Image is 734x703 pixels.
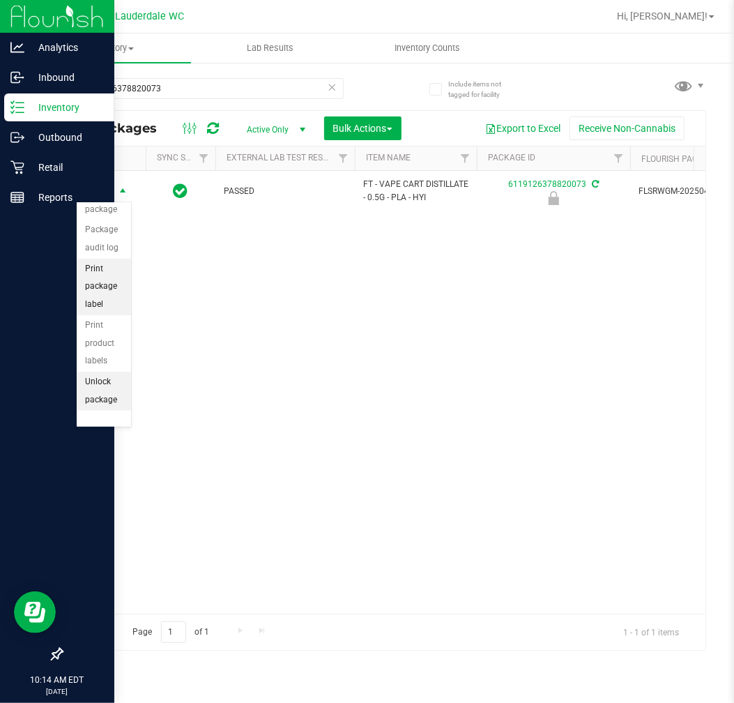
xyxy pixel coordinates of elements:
[6,686,108,697] p: [DATE]
[349,33,506,63] a: Inventory Counts
[77,259,131,315] li: Print package label
[6,674,108,686] p: 10:14 AM EDT
[191,33,349,63] a: Lab Results
[161,621,186,643] input: 1
[488,153,535,162] a: Package ID
[24,129,108,146] p: Outbound
[10,190,24,204] inline-svg: Reports
[324,116,402,140] button: Bulk Actions
[114,182,132,202] span: select
[100,10,184,22] span: Ft. Lauderdale WC
[61,78,344,99] input: Search Package ID, Item Name, SKU, Lot or Part Number...
[228,42,312,54] span: Lab Results
[192,146,215,170] a: Filter
[24,99,108,116] p: Inventory
[332,146,355,170] a: Filter
[24,159,108,176] p: Retail
[24,39,108,56] p: Analytics
[366,153,411,162] a: Item Name
[569,116,685,140] button: Receive Non-Cannabis
[77,315,131,372] li: Print product labels
[328,78,337,96] span: Clear
[77,220,131,258] li: Package audit log
[454,146,477,170] a: Filter
[10,100,24,114] inline-svg: Inventory
[24,189,108,206] p: Reports
[617,10,708,22] span: Hi, [PERSON_NAME]!
[10,130,24,144] inline-svg: Outbound
[641,154,729,164] a: Flourish Package ID
[174,181,188,201] span: In Sync
[607,146,630,170] a: Filter
[10,70,24,84] inline-svg: Inbound
[157,153,211,162] a: Sync Status
[10,40,24,54] inline-svg: Analytics
[24,69,108,86] p: Inbound
[224,185,346,198] span: PASSED
[14,591,56,633] iframe: Resource center
[77,372,131,410] li: Unlock package
[376,42,479,54] span: Inventory Counts
[612,621,690,642] span: 1 - 1 of 1 items
[590,179,599,189] span: Sync from Compliance System
[448,79,518,100] span: Include items not tagged for facility
[508,179,586,189] a: 6119126378820073
[475,191,632,205] div: Newly Received
[72,121,171,136] span: All Packages
[10,160,24,174] inline-svg: Retail
[227,153,336,162] a: External Lab Test Result
[476,116,569,140] button: Export to Excel
[363,178,468,204] span: FT - VAPE CART DISTILLATE - 0.5G - PLA - HYI
[333,123,392,134] span: Bulk Actions
[121,621,221,643] span: Page of 1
